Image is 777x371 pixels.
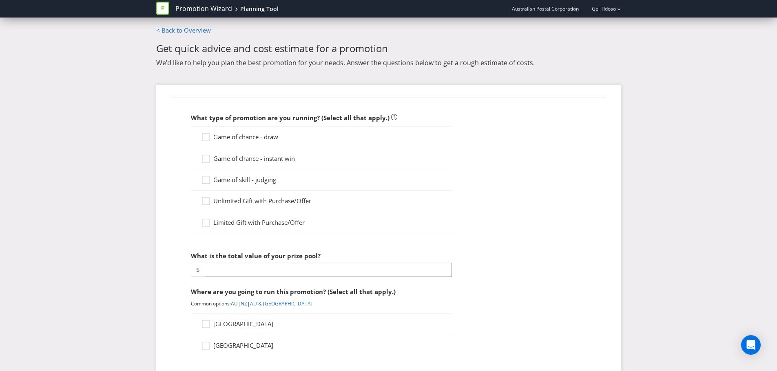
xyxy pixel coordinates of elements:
span: | [247,300,250,307]
span: Common options: [191,300,231,307]
span: [GEOGRAPHIC_DATA] [213,341,273,349]
h2: Get quick advice and cost estimate for a promotion [156,43,621,54]
a: Gel Tidoso [584,5,616,12]
span: $ [191,263,205,277]
span: Limited Gift with Purchase/Offer [213,218,305,226]
div: Where are you going to run this promotion? (Select all that apply.) [191,283,452,300]
p: We’d like to help you plan the best promotion for your needs. Answer the questions below to get a... [156,58,621,67]
span: [GEOGRAPHIC_DATA] [213,320,273,328]
a: AU & [GEOGRAPHIC_DATA] [250,300,312,307]
div: Open Intercom Messenger [741,335,761,355]
span: What is the total value of your prize pool? [191,252,321,260]
div: Planning Tool [240,5,279,13]
span: Australian Postal Corporation [512,5,579,12]
span: | [238,300,241,307]
a: NZ [241,300,247,307]
span: Game of chance - instant win [213,154,295,162]
a: Promotion Wizard [175,4,232,13]
a: < Back to Overview [156,26,211,34]
span: Unlimited Gift with Purchase/Offer [213,197,311,205]
span: Game of skill - judging [213,176,276,184]
span: Game of chance - draw [213,133,278,141]
a: AU [231,300,238,307]
span: What type of promotion are you running? (Select all that apply.) [191,114,390,122]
